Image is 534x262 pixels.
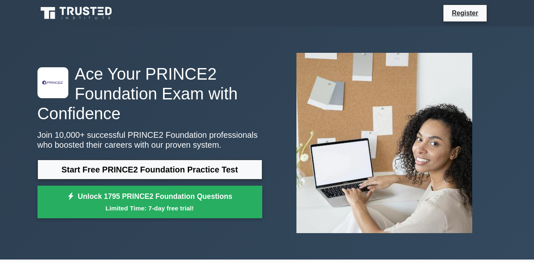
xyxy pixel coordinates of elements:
[37,186,262,219] a: Unlock 1795 PRINCE2 Foundation QuestionsLimited Time: 7-day free trial!
[37,160,262,179] a: Start Free PRINCE2 Foundation Practice Test
[37,130,262,150] p: Join 10,000+ successful PRINCE2 Foundation professionals who boosted their careers with our prove...
[447,8,483,18] a: Register
[48,203,252,213] small: Limited Time: 7-day free trial!
[37,64,262,123] h1: Ace Your PRINCE2 Foundation Exam with Confidence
